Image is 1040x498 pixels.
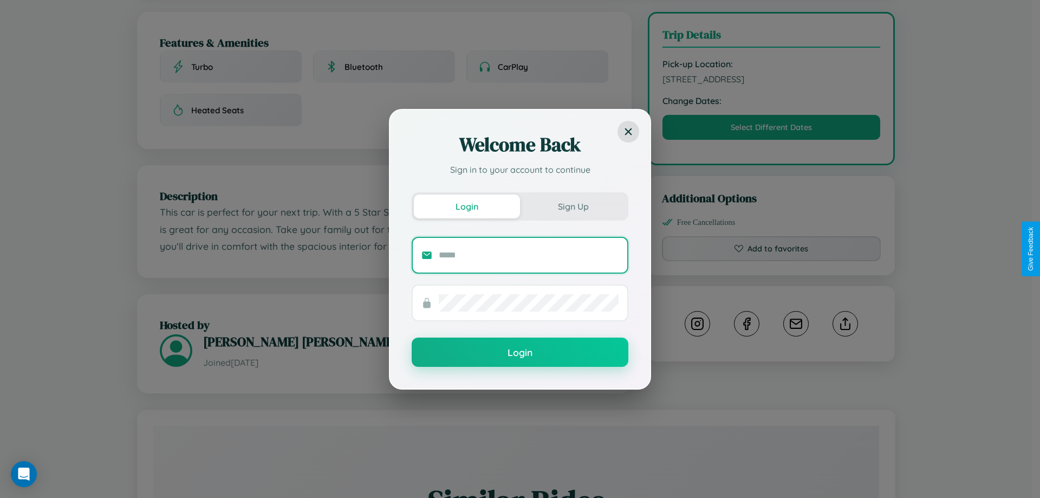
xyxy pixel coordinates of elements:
[412,338,628,367] button: Login
[1027,227,1035,271] div: Give Feedback
[414,195,520,218] button: Login
[412,132,628,158] h2: Welcome Back
[520,195,626,218] button: Sign Up
[11,461,37,487] div: Open Intercom Messenger
[412,163,628,176] p: Sign in to your account to continue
